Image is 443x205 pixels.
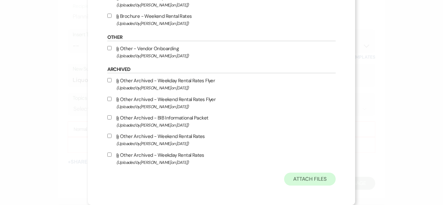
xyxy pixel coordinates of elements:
[107,34,336,41] h6: Other
[107,78,112,82] input: Other Archived - Weekday Rental Rates Flyer(Uploaded by[PERSON_NAME]on [DATE])
[107,151,336,166] label: Other Archived - Weekday Rental Rates
[107,153,112,157] input: Other Archived - Weekday Rental Rates(Uploaded by[PERSON_NAME]on [DATE])
[107,14,112,18] input: Brochure - Weekend Rental Rates(Uploaded by[PERSON_NAME]on [DATE])
[107,115,112,120] input: Other Archived - BIB Informational Packet(Uploaded by[PERSON_NAME]on [DATE])
[116,159,336,166] span: (Uploaded by [PERSON_NAME] on [DATE] )
[107,114,336,129] label: Other Archived - BIB Informational Packet
[107,97,112,101] input: Other Archived - Weekend Rental Rates Flyer(Uploaded by[PERSON_NAME]on [DATE])
[116,103,336,110] span: (Uploaded by [PERSON_NAME] on [DATE] )
[116,84,336,92] span: (Uploaded by [PERSON_NAME] on [DATE] )
[116,52,336,60] span: (Uploaded by [PERSON_NAME] on [DATE] )
[107,132,336,147] label: Other Archived - Weekend Rental Rates
[284,173,336,186] button: Attach Files
[116,1,336,9] span: (Uploaded by [PERSON_NAME] on [DATE] )
[107,12,336,27] label: Brochure - Weekend Rental Rates
[116,121,336,129] span: (Uploaded by [PERSON_NAME] on [DATE] )
[107,76,336,92] label: Other Archived - Weekday Rental Rates Flyer
[107,44,336,60] label: Other - Vendor Onboarding
[116,20,336,27] span: (Uploaded by [PERSON_NAME] on [DATE] )
[107,134,112,138] input: Other Archived - Weekend Rental Rates(Uploaded by[PERSON_NAME]on [DATE])
[107,95,336,110] label: Other Archived - Weekend Rental Rates Flyer
[116,140,336,147] span: (Uploaded by [PERSON_NAME] on [DATE] )
[107,66,336,73] h6: Archived
[107,46,112,50] input: Other - Vendor Onboarding(Uploaded by[PERSON_NAME]on [DATE])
